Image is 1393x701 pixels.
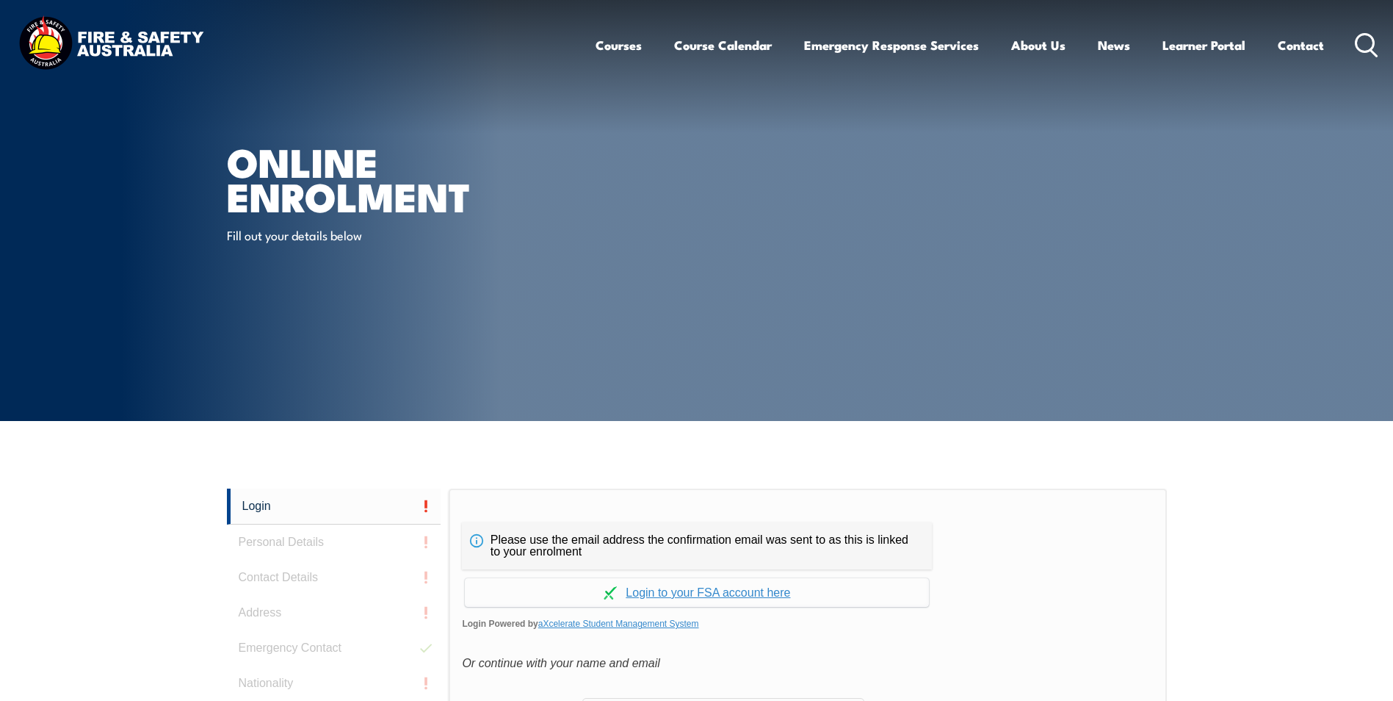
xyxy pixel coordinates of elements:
[462,613,1153,635] span: Login Powered by
[227,144,590,212] h1: Online Enrolment
[674,26,772,65] a: Course Calendar
[227,489,441,525] a: Login
[538,619,699,629] a: aXcelerate Student Management System
[596,26,642,65] a: Courses
[1011,26,1065,65] a: About Us
[1278,26,1324,65] a: Contact
[1162,26,1245,65] a: Learner Portal
[1098,26,1130,65] a: News
[462,653,1153,675] div: Or continue with your name and email
[804,26,979,65] a: Emergency Response Services
[462,522,932,569] div: Please use the email address the confirmation email was sent to as this is linked to your enrolment
[227,226,495,243] p: Fill out your details below
[604,586,617,600] img: Log in withaxcelerate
